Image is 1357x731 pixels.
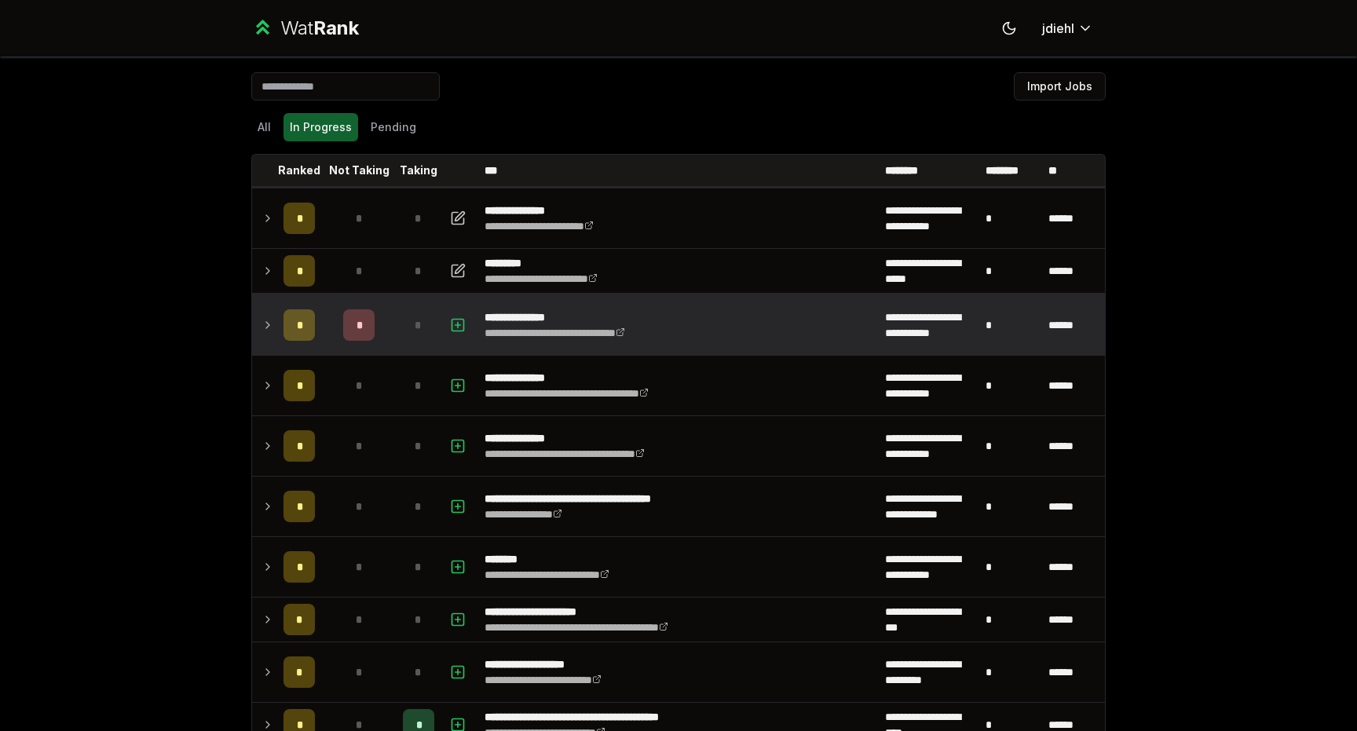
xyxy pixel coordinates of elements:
[364,113,422,141] button: Pending
[251,16,359,41] a: WatRank
[251,113,277,141] button: All
[329,163,390,178] p: Not Taking
[1014,72,1106,101] button: Import Jobs
[278,163,320,178] p: Ranked
[1030,14,1106,42] button: jdiehl
[283,113,358,141] button: In Progress
[400,163,437,178] p: Taking
[313,16,359,39] span: Rank
[1042,19,1074,38] span: jdiehl
[280,16,359,41] div: Wat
